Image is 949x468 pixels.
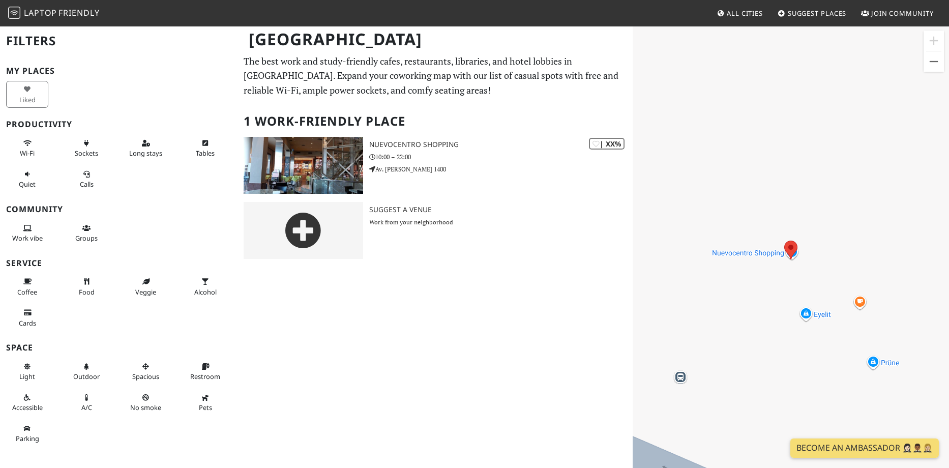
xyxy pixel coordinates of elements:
h2: Filters [6,25,231,56]
h3: Nuevocentro Shopping [369,140,633,149]
span: Stable Wi-Fi [20,149,35,158]
button: Restroom [184,358,226,385]
button: Outdoor [66,358,108,385]
button: No smoke [125,389,167,416]
button: Quiet [6,166,48,193]
button: Wi-Fi [6,135,48,162]
button: Alcohol [184,273,226,300]
span: Power sockets [75,149,98,158]
button: Tables [184,135,226,162]
span: Group tables [75,233,98,243]
img: Nuevocentro Shopping [244,137,363,194]
h3: Community [6,204,231,214]
button: Sockets [66,135,108,162]
h3: Suggest a Venue [369,206,633,214]
button: Groups [66,220,108,247]
button: Coffee [6,273,48,300]
button: Veggie [125,273,167,300]
span: Work-friendly tables [196,149,215,158]
h3: Productivity [6,120,231,129]
span: Coffee [17,287,37,297]
h1: [GEOGRAPHIC_DATA] [241,25,631,53]
div: | XX% [589,138,625,150]
a: Join Community [857,4,938,22]
button: Light [6,358,48,385]
button: Zoom in [924,31,944,51]
button: Parking [6,420,48,447]
a: Become an Ambassador 🤵🏻‍♀️🤵🏾‍♂️🤵🏼‍♀️ [790,438,939,458]
span: Laptop [24,7,57,18]
a: All Cities [713,4,767,22]
button: Long stays [125,135,167,162]
span: Video/audio calls [80,180,94,189]
span: Suggest Places [788,9,847,18]
button: Work vibe [6,220,48,247]
span: People working [12,233,43,243]
button: Calls [66,166,108,193]
span: Food [79,287,95,297]
span: Friendly [58,7,99,18]
p: Av. [PERSON_NAME] 1400 [369,164,633,174]
span: Join Community [871,9,934,18]
span: Natural light [19,372,35,381]
span: Credit cards [19,318,36,328]
img: gray-place-d2bdb4477600e061c01bd816cc0f2ef0cfcb1ca9e3ad78868dd16fb2af073a21.png [244,202,363,259]
p: Work from your neighborhood [369,217,633,227]
button: Pets [184,389,226,416]
span: Accessible [12,403,43,412]
span: Parking [16,434,39,443]
a: LaptopFriendly LaptopFriendly [8,5,100,22]
span: Spacious [132,372,159,381]
span: All Cities [727,9,763,18]
button: A/C [66,389,108,416]
p: The best work and study-friendly cafes, restaurants, libraries, and hotel lobbies in [GEOGRAPHIC_... [244,54,627,98]
span: Alcohol [194,287,217,297]
span: Outdoor area [73,372,100,381]
a: Suggest Places [774,4,851,22]
h3: My Places [6,66,231,76]
button: Spacious [125,358,167,385]
a: Suggest a Venue Work from your neighborhood [238,202,633,259]
button: Accessible [6,389,48,416]
span: Veggie [135,287,156,297]
span: Restroom [190,372,220,381]
span: Smoke free [130,403,161,412]
span: Quiet [19,180,36,189]
a: Nuevocentro Shopping | XX% Nuevocentro Shopping 10:00 – 22:00 Av. [PERSON_NAME] 1400 [238,137,633,194]
button: Cards [6,304,48,331]
p: 10:00 – 22:00 [369,152,633,162]
span: Pet friendly [199,403,212,412]
img: LaptopFriendly [8,7,20,19]
h3: Space [6,343,231,353]
button: Zoom out [924,51,944,72]
span: Air conditioned [81,403,92,412]
h3: Service [6,258,231,268]
h2: 1 Work-Friendly Place [244,106,627,137]
button: Food [66,273,108,300]
span: Long stays [129,149,162,158]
